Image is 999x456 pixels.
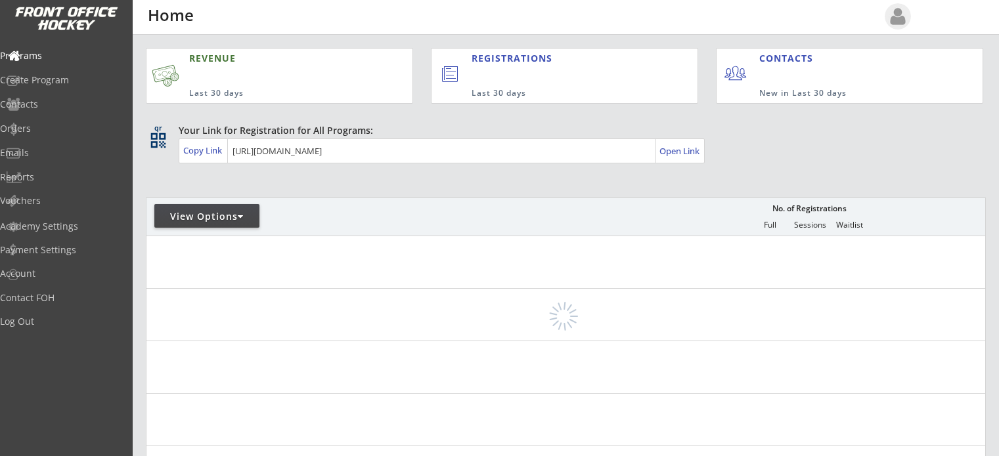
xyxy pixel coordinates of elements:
div: REVENUE [189,52,350,65]
div: View Options [154,210,259,223]
div: Your Link for Registration for All Programs: [179,124,945,137]
div: Waitlist [830,220,869,230]
div: qr [150,124,166,133]
div: No. of Registrations [768,204,850,213]
div: Last 30 days [472,88,644,99]
div: Last 30 days [189,88,350,99]
div: REGISTRATIONS [472,52,638,65]
div: CONTACTS [759,52,819,65]
div: Full [750,220,789,230]
div: Sessions [790,220,830,230]
a: Open Link [659,142,701,160]
button: qr_code [148,131,168,150]
div: Open Link [659,146,701,157]
div: New in Last 30 days [759,88,921,99]
div: Copy Link [183,144,225,156]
